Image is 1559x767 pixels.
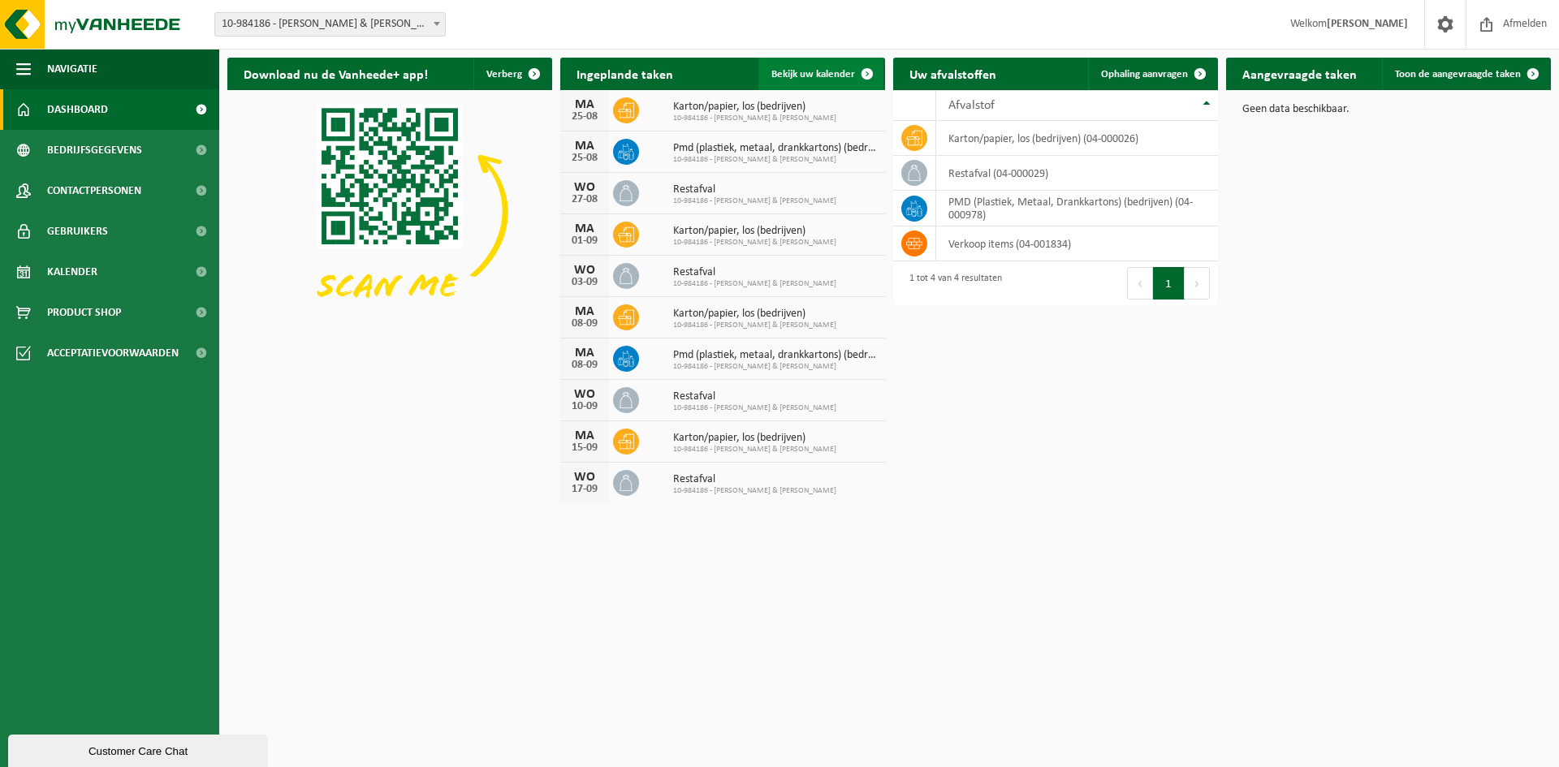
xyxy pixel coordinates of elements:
span: 10-984186 - [PERSON_NAME] & [PERSON_NAME] [673,321,836,330]
h2: Uw afvalstoffen [893,58,1013,89]
div: 25-08 [568,153,601,164]
span: Pmd (plastiek, metaal, drankkartons) (bedrijven) [673,349,877,362]
div: MA [568,140,601,153]
div: 15-09 [568,442,601,454]
span: Contactpersonen [47,170,141,211]
div: MA [568,305,601,318]
div: 17-09 [568,484,601,495]
td: karton/papier, los (bedrijven) (04-000026) [936,121,1218,156]
span: Afvalstof [948,99,995,112]
h2: Download nu de Vanheede+ app! [227,58,444,89]
span: Pmd (plastiek, metaal, drankkartons) (bedrijven) [673,142,877,155]
span: 10-984186 - [PERSON_NAME] & [PERSON_NAME] [673,486,836,496]
div: 10-09 [568,401,601,412]
h2: Aangevraagde taken [1226,58,1373,89]
span: 10-984186 - [PERSON_NAME] & [PERSON_NAME] [673,196,836,206]
span: 10-984186 - [PERSON_NAME] & [PERSON_NAME] [673,279,836,289]
span: Restafval [673,390,836,403]
span: 10-984186 - ROGER & ROGER - MOUSCRON [215,13,445,36]
span: 10-984186 - [PERSON_NAME] & [PERSON_NAME] [673,155,877,165]
span: Bedrijfsgegevens [47,130,142,170]
iframe: chat widget [8,731,271,767]
span: Verberg [486,69,522,80]
strong: [PERSON_NAME] [1327,18,1408,30]
div: WO [568,388,601,401]
div: 08-09 [568,318,601,330]
span: Karton/papier, los (bedrijven) [673,432,836,445]
div: 1 tot 4 van 4 resultaten [901,265,1002,301]
span: Karton/papier, los (bedrijven) [673,308,836,321]
p: Geen data beschikbaar. [1242,104,1535,115]
button: Next [1185,267,1210,299]
span: 10-984186 - [PERSON_NAME] & [PERSON_NAME] [673,403,836,413]
button: Previous [1127,267,1153,299]
span: Acceptatievoorwaarden [47,333,179,373]
span: 10-984186 - [PERSON_NAME] & [PERSON_NAME] [673,362,877,372]
td: verkoop items (04-001834) [936,226,1218,261]
span: 10-984186 - ROGER & ROGER - MOUSCRON [214,12,446,37]
td: PMD (Plastiek, Metaal, Drankkartons) (bedrijven) (04-000978) [936,191,1218,226]
div: WO [568,181,601,194]
span: Navigatie [47,49,97,89]
span: 10-984186 - [PERSON_NAME] & [PERSON_NAME] [673,114,836,123]
h2: Ingeplande taken [560,58,689,89]
span: Karton/papier, los (bedrijven) [673,101,836,114]
div: 27-08 [568,194,601,205]
span: Restafval [673,266,836,279]
div: WO [568,471,601,484]
div: MA [568,222,601,235]
div: 01-09 [568,235,601,247]
span: Gebruikers [47,211,108,252]
span: Restafval [673,183,836,196]
span: Ophaling aanvragen [1101,69,1188,80]
span: Restafval [673,473,836,486]
div: WO [568,264,601,277]
a: Bekijk uw kalender [758,58,883,90]
span: Dashboard [47,89,108,130]
img: Download de VHEPlus App [227,90,552,334]
td: restafval (04-000029) [936,156,1218,191]
span: Bekijk uw kalender [771,69,855,80]
a: Toon de aangevraagde taken [1382,58,1549,90]
div: MA [568,347,601,360]
div: MA [568,429,601,442]
span: 10-984186 - [PERSON_NAME] & [PERSON_NAME] [673,445,836,455]
span: Product Shop [47,292,121,333]
div: MA [568,98,601,111]
div: 03-09 [568,277,601,288]
div: 25-08 [568,111,601,123]
div: 08-09 [568,360,601,371]
button: 1 [1153,267,1185,299]
span: 10-984186 - [PERSON_NAME] & [PERSON_NAME] [673,238,836,248]
span: Toon de aangevraagde taken [1395,69,1521,80]
span: Karton/papier, los (bedrijven) [673,225,836,238]
button: Verberg [473,58,551,90]
a: Ophaling aanvragen [1088,58,1216,90]
span: Kalender [47,252,97,292]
